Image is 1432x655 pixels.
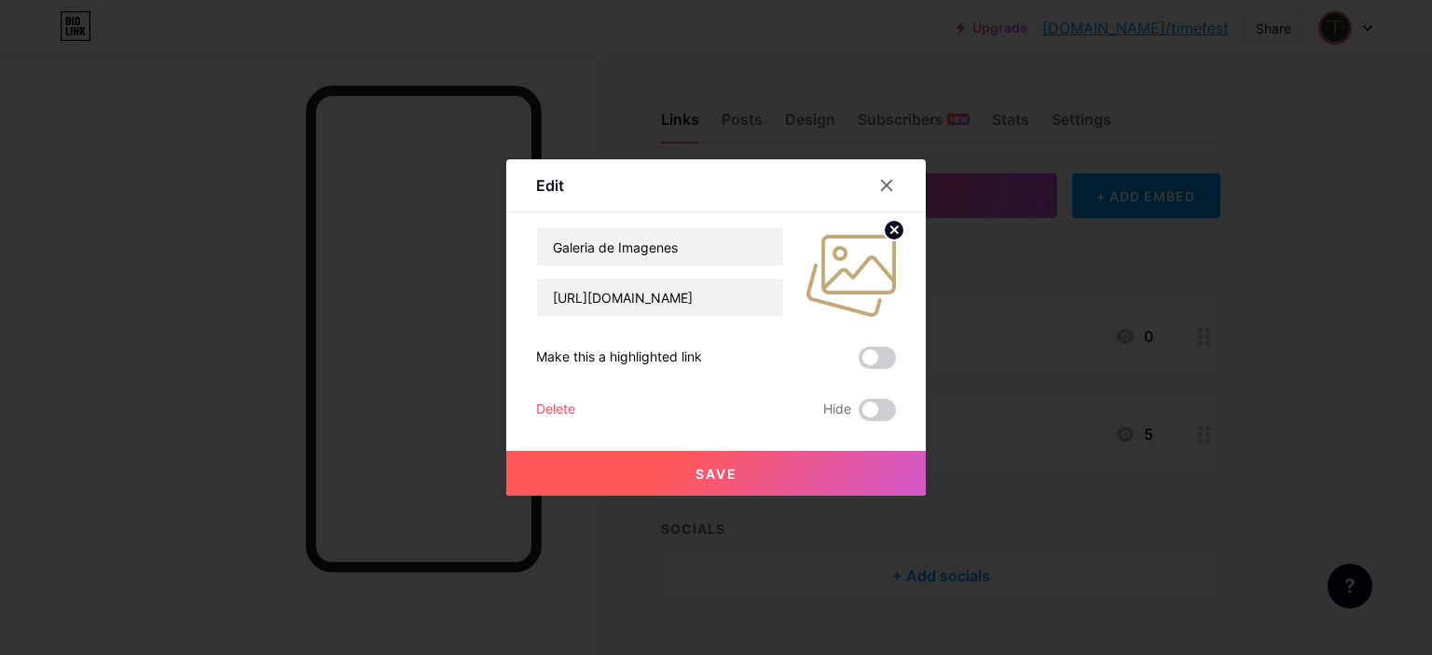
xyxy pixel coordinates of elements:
button: Save [506,451,926,496]
input: URL [537,279,783,316]
div: Make this a highlighted link [536,347,702,369]
img: link_thumbnail [806,227,896,317]
span: Hide [823,399,851,421]
div: Edit [536,174,564,197]
input: Title [537,228,783,266]
span: Save [695,466,737,482]
div: Delete [536,399,575,421]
